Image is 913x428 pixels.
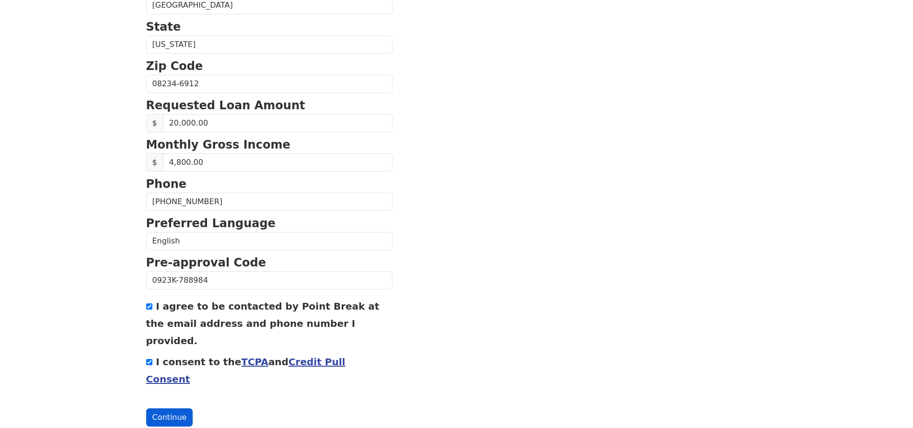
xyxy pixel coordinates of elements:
[146,256,266,269] strong: Pre-approval Code
[146,153,163,172] span: $
[163,153,393,172] input: Monthly Gross Income
[146,301,380,347] label: I agree to be contacted by Point Break at the email address and phone number I provided.
[146,114,163,132] span: $
[146,75,393,93] input: Zip Code
[146,177,187,191] strong: Phone
[146,20,181,34] strong: State
[241,356,268,368] a: TCPA
[146,271,393,289] input: Pre-approval Code
[146,217,276,230] strong: Preferred Language
[163,114,393,132] input: Requested Loan Amount
[146,356,346,385] label: I consent to the and
[146,99,305,112] strong: Requested Loan Amount
[146,193,393,211] input: Phone
[146,136,393,153] p: Monthly Gross Income
[146,59,203,73] strong: Zip Code
[146,408,193,427] button: Continue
